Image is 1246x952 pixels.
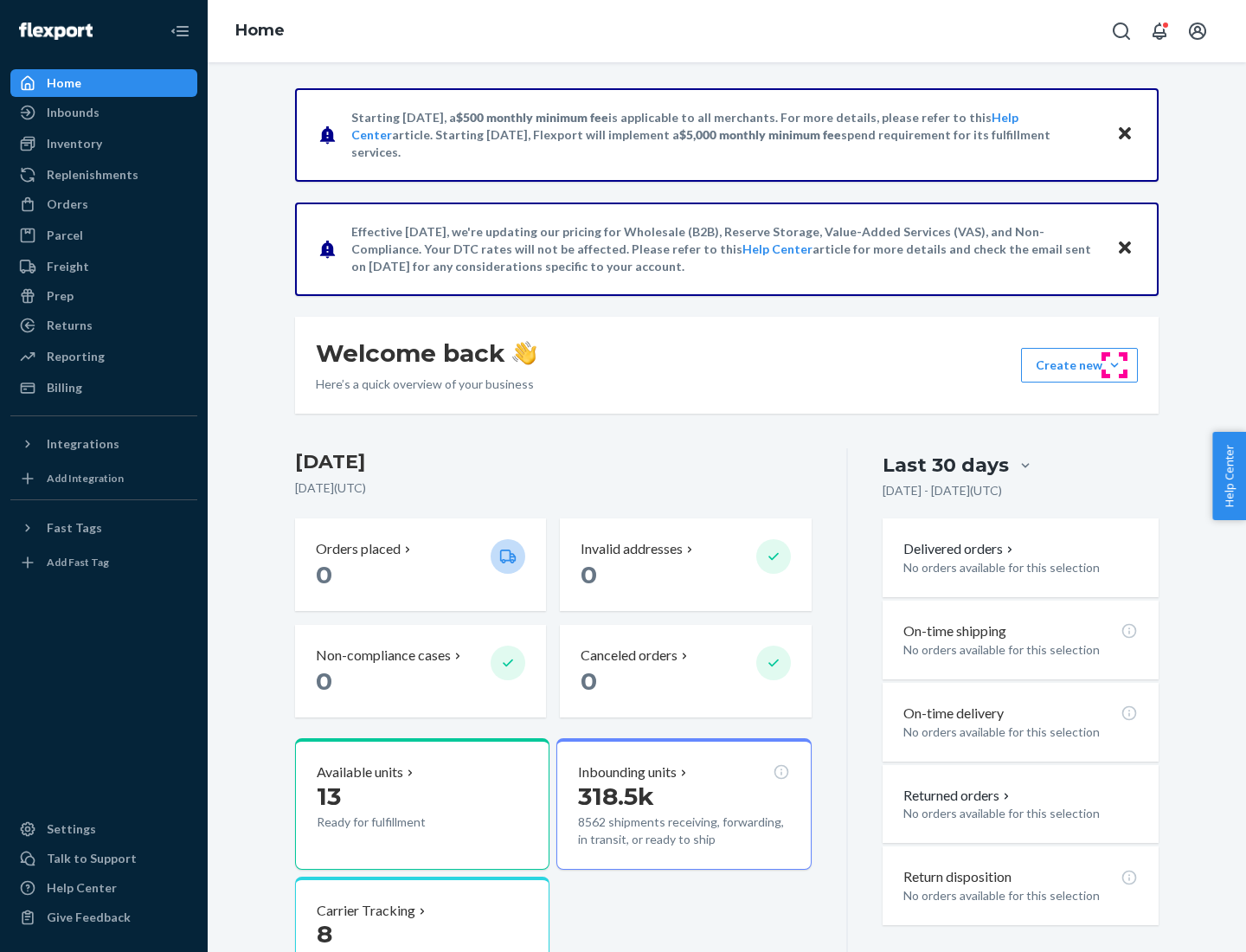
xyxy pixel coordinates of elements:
[316,338,536,369] h1: Welcome back
[10,465,197,492] a: Add Integration
[10,549,197,576] a: Add Fast Tag
[317,901,415,921] p: Carrier Tracking
[679,127,841,142] span: $5,000 monthly minimum fee
[903,559,1138,576] p: No orders available for this selection
[47,196,88,213] div: Orders
[47,435,119,453] div: Integrations
[317,762,403,782] p: Available units
[10,430,197,458] button: Integrations
[222,6,299,56] ol: breadcrumbs
[1021,348,1138,383] button: Create new
[317,814,477,831] p: Ready for fulfillment
[903,786,1013,806] button: Returned orders
[10,253,197,280] a: Freight
[295,518,546,611] button: Orders placed 0
[351,223,1100,275] p: Effective [DATE], we're updating our pricing for Wholesale (B2B), Reserve Storage, Value-Added Se...
[10,343,197,370] a: Reporting
[10,282,197,310] a: Prep
[581,539,683,559] p: Invalid addresses
[556,738,811,870] button: Inbounding units318.5k8562 shipments receiving, forwarding, in transit, or ready to ship
[47,104,100,121] div: Inbounds
[47,166,138,183] div: Replenishments
[316,376,536,393] p: Here’s a quick overview of your business
[456,110,608,125] span: $500 monthly minimum fee
[10,130,197,158] a: Inventory
[10,161,197,189] a: Replenishments
[163,14,197,48] button: Close Navigation
[560,625,811,717] button: Canceled orders 0
[295,479,812,497] p: [DATE] ( UTC )
[883,452,1009,479] div: Last 30 days
[903,724,1138,741] p: No orders available for this selection
[351,109,1100,161] p: Starting [DATE], a is applicable to all merchants. For more details, please refer to this article...
[903,867,1012,887] p: Return disposition
[903,621,1006,641] p: On-time shipping
[10,815,197,843] a: Settings
[47,258,89,275] div: Freight
[581,666,597,696] span: 0
[47,348,105,365] div: Reporting
[581,646,678,666] p: Canceled orders
[1142,14,1177,48] button: Open notifications
[47,909,131,926] div: Give Feedback
[10,222,197,249] a: Parcel
[19,23,93,40] img: Flexport logo
[903,704,1004,724] p: On-time delivery
[316,539,401,559] p: Orders placed
[47,379,82,396] div: Billing
[47,850,137,867] div: Talk to Support
[10,514,197,542] button: Fast Tags
[47,879,117,897] div: Help Center
[47,471,124,486] div: Add Integration
[512,341,536,365] img: hand-wave emoji
[578,814,789,848] p: 8562 shipments receiving, forwarding, in transit, or ready to ship
[47,820,96,838] div: Settings
[1212,432,1246,520] button: Help Center
[10,190,197,218] a: Orders
[316,666,332,696] span: 0
[1104,14,1139,48] button: Open Search Box
[235,21,285,40] a: Home
[317,919,332,949] span: 8
[47,287,74,305] div: Prep
[1114,122,1136,147] button: Close
[903,539,1017,559] button: Delivered orders
[10,904,197,931] button: Give Feedback
[560,518,811,611] button: Invalid addresses 0
[10,69,197,97] a: Home
[295,448,812,476] h3: [DATE]
[317,782,341,811] span: 13
[903,641,1138,659] p: No orders available for this selection
[47,74,81,92] div: Home
[10,874,197,902] a: Help Center
[295,738,549,870] button: Available units13Ready for fulfillment
[903,805,1138,822] p: No orders available for this selection
[578,782,654,811] span: 318.5k
[581,560,597,589] span: 0
[1114,236,1136,261] button: Close
[316,560,332,589] span: 0
[47,135,102,152] div: Inventory
[10,845,197,872] a: Talk to Support
[47,317,93,334] div: Returns
[10,99,197,126] a: Inbounds
[47,555,109,569] div: Add Fast Tag
[883,482,1002,499] p: [DATE] - [DATE] ( UTC )
[578,762,677,782] p: Inbounding units
[47,227,83,244] div: Parcel
[316,646,451,666] p: Non-compliance cases
[10,374,197,402] a: Billing
[742,241,812,256] a: Help Center
[10,312,197,339] a: Returns
[295,625,546,717] button: Non-compliance cases 0
[903,887,1138,904] p: No orders available for this selection
[1180,14,1215,48] button: Open account menu
[47,519,102,537] div: Fast Tags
